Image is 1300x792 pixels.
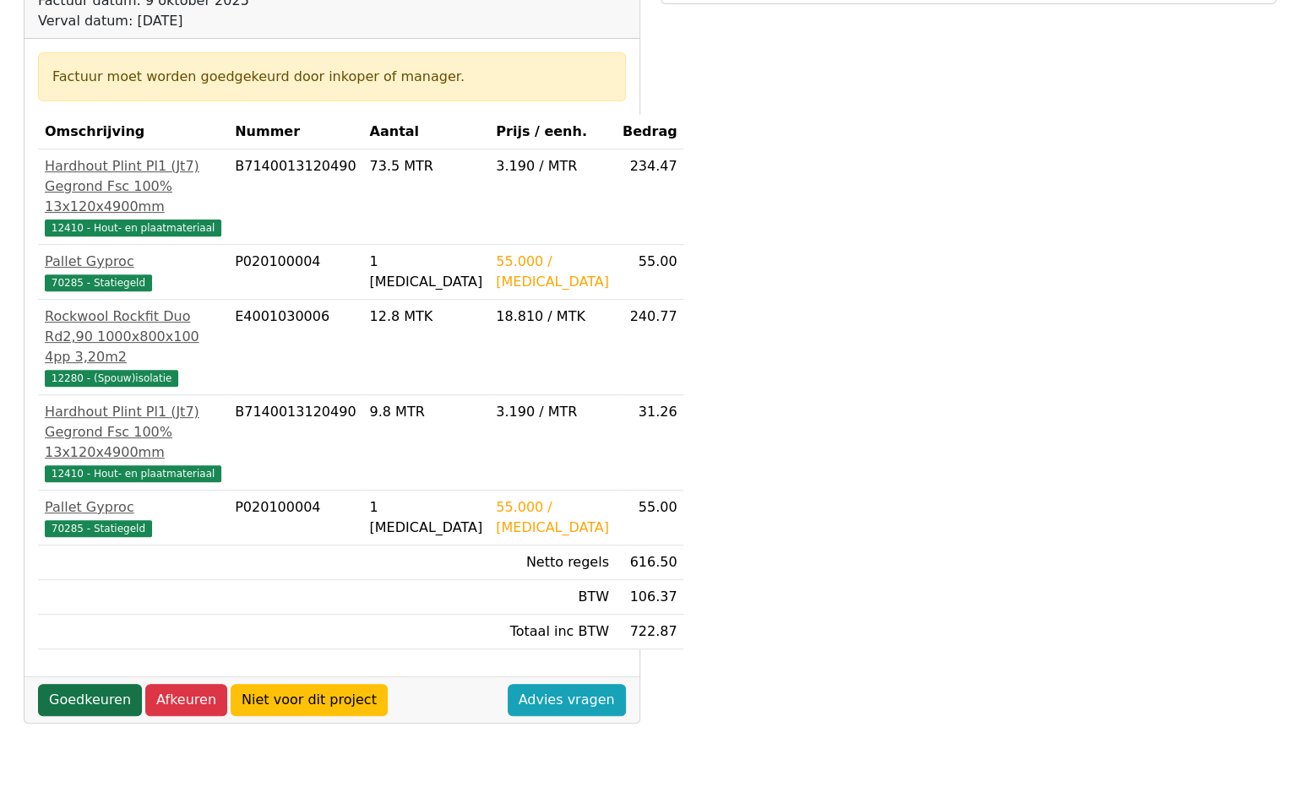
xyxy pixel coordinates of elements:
div: 3.190 / MTR [496,156,609,176]
td: BTW [489,580,616,615]
td: E4001030006 [228,300,362,395]
a: Pallet Gyproc70285 - Statiegeld [45,252,221,292]
span: 70285 - Statiegeld [45,520,152,537]
div: 9.8 MTR [369,402,482,422]
div: Pallet Gyproc [45,497,221,518]
div: Verval datum: [DATE] [38,11,443,31]
div: Hardhout Plint Pl1 (Jt7) Gegrond Fsc 100% 13x120x4900mm [45,156,221,217]
a: Goedkeuren [38,684,142,716]
a: Pallet Gyproc70285 - Statiegeld [45,497,221,538]
a: Hardhout Plint Pl1 (Jt7) Gegrond Fsc 100% 13x120x4900mm12410 - Hout- en plaatmateriaal [45,402,221,483]
a: Afkeuren [145,684,227,716]
td: 31.26 [616,395,684,491]
td: B7140013120490 [228,395,362,491]
td: 616.50 [616,545,684,580]
td: 55.00 [616,491,684,545]
div: Pallet Gyproc [45,252,221,272]
td: P020100004 [228,245,362,300]
td: 722.87 [616,615,684,649]
div: 55.000 / [MEDICAL_DATA] [496,252,609,292]
td: 106.37 [616,580,684,615]
div: 73.5 MTR [369,156,482,176]
a: Niet voor dit project [231,684,388,716]
span: 12410 - Hout- en plaatmateriaal [45,465,221,482]
td: 234.47 [616,149,684,245]
div: 18.810 / MTK [496,306,609,327]
th: Omschrijving [38,115,228,149]
span: 12410 - Hout- en plaatmateriaal [45,220,221,236]
span: 12280 - (Spouw)isolatie [45,370,178,387]
div: Rockwool Rockfit Duo Rd2,90 1000x800x100 4pp 3,20m2 [45,306,221,367]
div: 3.190 / MTR [496,402,609,422]
td: 55.00 [616,245,684,300]
div: Factuur moet worden goedgekeurd door inkoper of manager. [52,67,612,87]
div: 12.8 MTK [369,306,482,327]
span: 70285 - Statiegeld [45,274,152,291]
div: 55.000 / [MEDICAL_DATA] [496,497,609,538]
th: Prijs / eenh. [489,115,616,149]
td: P020100004 [228,491,362,545]
div: Hardhout Plint Pl1 (Jt7) Gegrond Fsc 100% 13x120x4900mm [45,402,221,463]
a: Rockwool Rockfit Duo Rd2,90 1000x800x100 4pp 3,20m212280 - (Spouw)isolatie [45,306,221,388]
a: Advies vragen [508,684,626,716]
th: Bedrag [616,115,684,149]
th: Nummer [228,115,362,149]
div: 1 [MEDICAL_DATA] [369,252,482,292]
td: Netto regels [489,545,616,580]
a: Hardhout Plint Pl1 (Jt7) Gegrond Fsc 100% 13x120x4900mm12410 - Hout- en plaatmateriaal [45,156,221,237]
td: 240.77 [616,300,684,395]
td: B7140013120490 [228,149,362,245]
div: 1 [MEDICAL_DATA] [369,497,482,538]
td: Totaal inc BTW [489,615,616,649]
th: Aantal [362,115,489,149]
